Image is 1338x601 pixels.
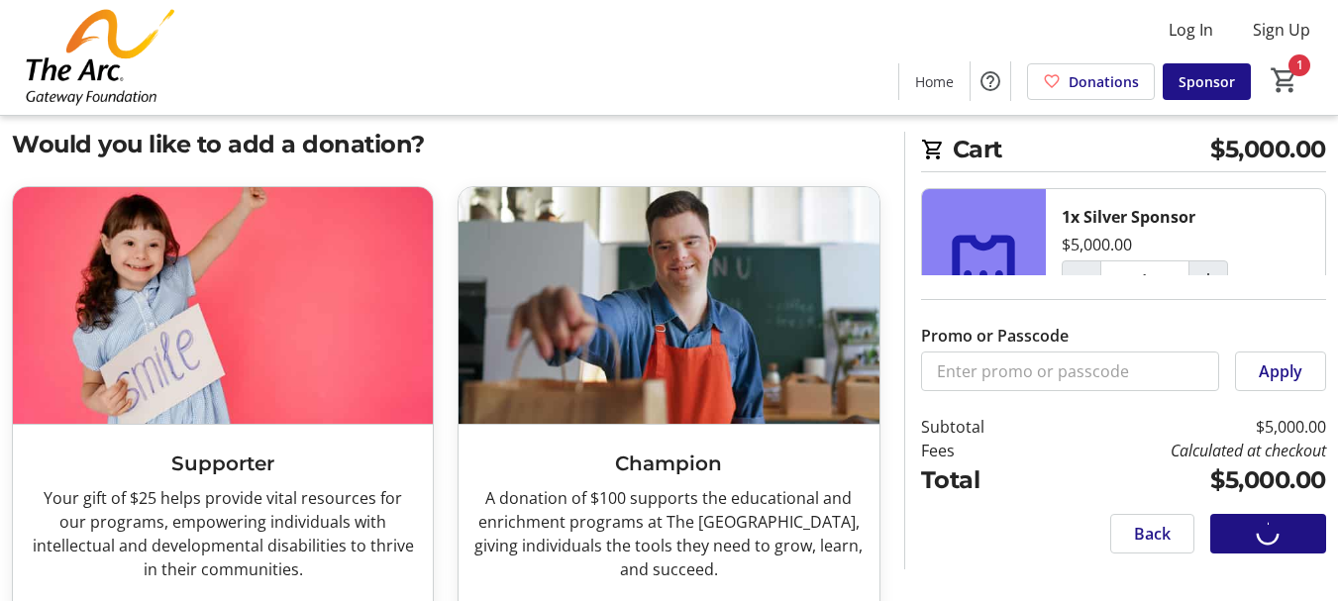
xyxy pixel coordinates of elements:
span: Log In [1169,18,1213,42]
button: Apply [1235,351,1326,391]
div: 1x Silver Sponsor [1062,205,1195,229]
span: $5,000.00 [1210,132,1326,167]
span: Sponsor [1179,71,1235,92]
span: Back [1134,522,1171,546]
td: $5,000.00 [1038,462,1326,498]
td: Fees [921,439,1039,462]
span: Donations [1069,71,1139,92]
input: Silver Sponsor Quantity [1100,260,1189,300]
button: Sign Up [1237,14,1326,46]
span: Sign Up [1253,18,1310,42]
a: Donations [1027,63,1155,100]
div: Your gift of $25 helps provide vital resources for our programs, empowering individuals with inte... [29,486,417,581]
img: The Arc Gateway Foundation's Logo [12,8,188,107]
img: Supporter [13,187,433,424]
button: Log In [1153,14,1229,46]
input: Enter promo or passcode [921,351,1219,391]
span: Apply [1259,359,1302,383]
h2: Would you like to add a donation? [12,127,880,162]
button: Decrement by one [1063,261,1100,299]
td: Subtotal [921,415,1039,439]
div: $5,000.00 [1062,233,1132,256]
img: Champion [459,187,878,424]
a: Home [899,63,970,100]
button: Increment by one [1189,261,1227,299]
a: Sponsor [1163,63,1251,100]
td: Total [921,462,1039,498]
label: Promo or Passcode [921,324,1069,348]
td: Calculated at checkout [1038,439,1326,462]
h3: Supporter [29,449,417,478]
h2: Cart [921,132,1326,172]
button: Help [971,61,1010,101]
button: Cart [1267,62,1302,98]
td: $5,000.00 [1038,415,1326,439]
span: Home [915,71,954,92]
button: Back [1110,514,1194,553]
h3: Champion [474,449,863,478]
div: A donation of $100 supports the educational and enrichment programs at The [GEOGRAPHIC_DATA], giv... [474,486,863,581]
